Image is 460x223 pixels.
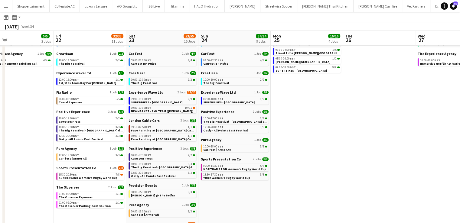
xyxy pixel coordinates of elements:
[225,0,260,12] button: [PERSON_NAME]
[80,0,112,12] button: Luxury Leisure
[354,0,402,12] button: [PERSON_NAME] Car Hire
[189,0,225,12] button: HALO Hydration
[143,0,165,12] button: ISG Live
[450,2,457,10] a: 88
[50,0,80,12] button: Collegiate AC
[12,0,50,12] button: Shoppertainment
[20,24,35,29] span: Week 34
[112,0,143,12] button: AO Group Ltd
[297,0,354,12] button: [PERSON_NAME] Thai Kitchen
[165,0,189,12] button: Hitamins
[5,24,19,30] div: [DATE]
[453,2,458,5] span: 88
[402,0,430,12] button: Vet Partners
[260,0,297,12] button: Streetwise Soccer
